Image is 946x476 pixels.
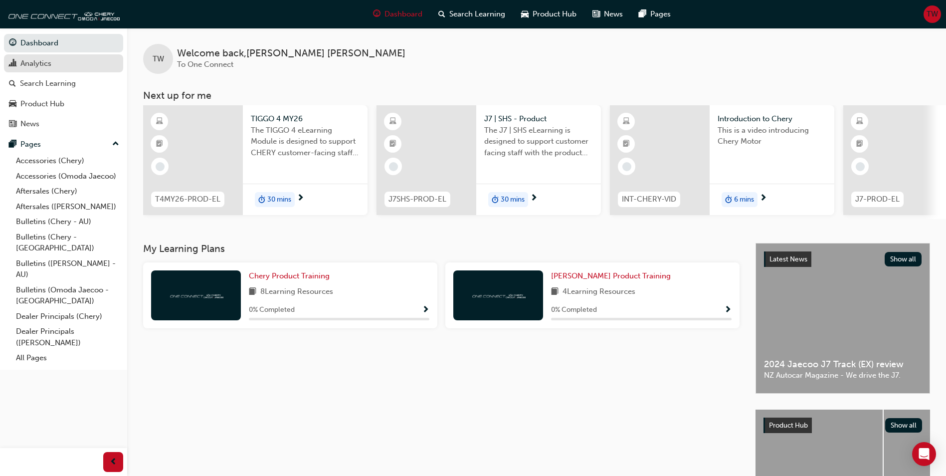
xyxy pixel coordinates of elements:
[769,255,807,263] span: Latest News
[20,78,76,89] div: Search Learning
[156,162,165,171] span: learningRecordVerb_NONE-icon
[604,8,623,20] span: News
[885,252,922,266] button: Show all
[249,304,295,316] span: 0 % Completed
[610,105,834,215] a: INT-CHERY-VIDIntroduction to CheryThis is a video introducing Chery Motorduration-icon6 mins
[4,115,123,133] a: News
[924,5,941,23] button: TW
[20,58,51,69] div: Analytics
[9,39,16,48] span: guage-icon
[885,418,923,433] button: Show all
[249,270,334,282] a: Chery Product Training
[110,456,117,469] span: prev-icon
[501,194,525,206] span: 30 mins
[12,184,123,199] a: Aftersales (Chery)
[449,8,505,20] span: Search Learning
[388,194,446,205] span: J7SHS-PROD-EL
[912,442,936,466] div: Open Intercom Messenger
[592,8,600,20] span: news-icon
[12,256,123,282] a: Bulletins ([PERSON_NAME] - AU)
[856,138,863,151] span: booktick-icon
[112,138,119,151] span: up-icon
[513,4,584,24] a: car-iconProduct Hub
[12,214,123,230] a: Bulletins (Chery - AU)
[169,290,223,300] img: oneconnect
[438,8,445,20] span: search-icon
[623,115,630,128] span: learningResourceType_ELEARNING-icon
[9,140,16,149] span: pages-icon
[650,8,671,20] span: Pages
[20,118,39,130] div: News
[258,193,265,206] span: duration-icon
[384,8,422,20] span: Dashboard
[764,359,922,370] span: 2024 Jaecoo J7 Track (EX) review
[484,125,593,159] span: The J7 | SHS eLearning is designed to support customer facing staff with the product and sales in...
[856,115,863,128] span: learningResourceType_ELEARNING-icon
[4,135,123,154] button: Pages
[725,193,732,206] span: duration-icon
[521,8,529,20] span: car-icon
[856,162,865,171] span: learningRecordVerb_NONE-icon
[373,8,380,20] span: guage-icon
[9,59,16,68] span: chart-icon
[530,194,538,203] span: next-icon
[4,34,123,52] a: Dashboard
[551,270,675,282] a: [PERSON_NAME] Product Training
[764,251,922,267] a: Latest NewsShow all
[12,169,123,184] a: Accessories (Omoda Jaecoo)
[177,48,405,59] span: Welcome back , [PERSON_NAME] [PERSON_NAME]
[551,271,671,280] span: [PERSON_NAME] Product Training
[249,271,330,280] span: Chery Product Training
[756,243,930,394] a: Latest NewsShow all2024 Jaecoo J7 Track (EX) reviewNZ Autocar Magazine - We drive the J7.
[389,138,396,151] span: booktick-icon
[12,153,123,169] a: Accessories (Chery)
[377,105,601,215] a: J7SHS-PROD-ELJ7 | SHS - ProductThe J7 | SHS eLearning is designed to support customer facing staf...
[551,304,597,316] span: 0 % Completed
[389,162,398,171] span: learningRecordVerb_NONE-icon
[551,286,559,298] span: book-icon
[251,113,360,125] span: TIGGO 4 MY26
[156,115,163,128] span: learningResourceType_ELEARNING-icon
[12,282,123,309] a: Bulletins (Omoda Jaecoo - [GEOGRAPHIC_DATA])
[764,370,922,381] span: NZ Autocar Magazine - We drive the J7.
[724,304,732,316] button: Show Progress
[623,138,630,151] span: booktick-icon
[297,194,304,203] span: next-icon
[734,194,754,206] span: 6 mins
[718,113,826,125] span: Introduction to Chery
[927,8,938,20] span: TW
[4,54,123,73] a: Analytics
[143,243,740,254] h3: My Learning Plans
[769,421,808,430] span: Product Hub
[4,32,123,135] button: DashboardAnalyticsSearch LearningProduct HubNews
[12,230,123,256] a: Bulletins (Chery - [GEOGRAPHIC_DATA])
[422,306,429,315] span: Show Progress
[251,125,360,159] span: The TIGGO 4 eLearning Module is designed to support CHERY customer-facing staff with the product ...
[12,199,123,215] a: Aftersales ([PERSON_NAME])
[365,4,430,24] a: guage-iconDashboard
[260,286,333,298] span: 8 Learning Resources
[12,309,123,324] a: Dealer Principals (Chery)
[631,4,679,24] a: pages-iconPages
[9,79,16,88] span: search-icon
[389,115,396,128] span: learningResourceType_ELEARNING-icon
[155,194,220,205] span: T4MY26-PROD-EL
[471,290,526,300] img: oneconnect
[724,306,732,315] span: Show Progress
[5,4,120,24] img: oneconnect
[12,324,123,350] a: Dealer Principals ([PERSON_NAME])
[249,286,256,298] span: book-icon
[143,105,368,215] a: T4MY26-PROD-ELTIGGO 4 MY26The TIGGO 4 eLearning Module is designed to support CHERY customer-faci...
[563,286,635,298] span: 4 Learning Resources
[622,162,631,171] span: learningRecordVerb_NONE-icon
[20,98,64,110] div: Product Hub
[9,100,16,109] span: car-icon
[127,90,946,101] h3: Next up for me
[4,95,123,113] a: Product Hub
[153,53,164,65] span: TW
[492,193,499,206] span: duration-icon
[12,350,123,366] a: All Pages
[584,4,631,24] a: news-iconNews
[759,194,767,203] span: next-icon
